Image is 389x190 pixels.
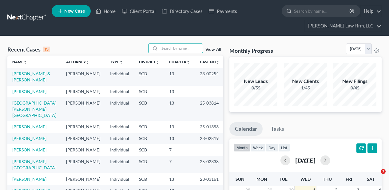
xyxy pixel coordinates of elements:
a: Attorneyunfold_more [66,60,89,64]
a: [PERSON_NAME] & [PERSON_NAME] [12,71,50,82]
div: New Leads [234,78,277,85]
td: 13 [164,121,195,133]
td: 13 [164,173,195,185]
td: [PERSON_NAME] [61,133,105,144]
a: [PERSON_NAME] [12,124,46,129]
td: 7 [164,144,195,155]
td: [PERSON_NAME] [61,173,105,185]
a: Home [93,6,119,17]
td: Individual [105,97,134,121]
a: Nameunfold_more [12,60,27,64]
button: day [266,143,278,152]
td: SCB [134,173,164,185]
td: Individual [105,121,134,133]
td: Individual [105,133,134,144]
h3: Monthly Progress [229,47,273,54]
td: SCB [134,97,164,121]
a: Chapterunfold_more [169,60,190,64]
span: Fri [346,176,352,182]
td: SCB [134,121,164,133]
td: SCB [134,133,164,144]
span: 3 [381,169,386,174]
a: [PERSON_NAME] [12,176,46,182]
td: SCB [134,86,164,97]
div: New Filings [333,78,376,85]
td: [PERSON_NAME] [61,144,105,155]
a: Tasks [265,122,290,136]
td: Individual [105,68,134,85]
div: Recent Cases [7,46,50,53]
a: Typeunfold_more [110,60,123,64]
td: Individual [105,173,134,185]
td: 23-03161 [195,173,224,185]
td: SCB [134,144,164,155]
td: 13 [164,97,195,121]
i: unfold_more [186,60,190,64]
td: 25-01393 [195,121,224,133]
a: Directory Cases [159,6,206,17]
td: 7 [164,156,195,173]
a: View All [205,47,221,52]
td: Individual [105,86,134,97]
td: SCB [134,68,164,85]
span: Sun [236,176,244,182]
td: [PERSON_NAME] [61,86,105,97]
td: Individual [105,144,134,155]
td: 25-03814 [195,97,224,121]
button: week [250,143,266,152]
div: 15 [43,47,50,52]
span: New Case [64,9,85,14]
a: Case Nounfold_more [200,60,220,64]
td: SCB [134,156,164,173]
td: 23-00254 [195,68,224,85]
td: 13 [164,86,195,97]
span: Wed [300,176,311,182]
td: [PERSON_NAME] [61,156,105,173]
td: [PERSON_NAME] [61,97,105,121]
td: [PERSON_NAME] [61,121,105,133]
iframe: Intercom live chat [368,169,383,184]
button: list [278,143,290,152]
div: New Clients [284,78,327,85]
button: month [234,143,250,152]
span: Mon [256,176,267,182]
a: Calendar [229,122,263,136]
td: 25-02338 [195,156,224,173]
a: Districtunfold_more [139,60,159,64]
div: 1/45 [284,85,327,91]
span: Thu [323,176,332,182]
input: Search by name... [294,5,350,17]
span: Sat [367,176,375,182]
a: Payments [206,6,240,17]
a: Help [361,6,381,17]
td: 23-02819 [195,133,224,144]
a: [PERSON_NAME] [12,136,46,141]
td: [PERSON_NAME] [61,68,105,85]
i: unfold_more [86,60,89,64]
td: Individual [105,156,134,173]
i: unfold_more [216,60,220,64]
a: [GEOGRAPHIC_DATA][PERSON_NAME][GEOGRAPHIC_DATA] [12,100,56,118]
td: 13 [164,68,195,85]
a: [PERSON_NAME] Law Firm, LLC [305,20,381,31]
i: unfold_more [119,60,123,64]
i: unfold_more [156,60,159,64]
i: unfold_more [23,60,27,64]
a: [PERSON_NAME] [12,89,46,94]
span: Tue [280,176,288,182]
td: 13 [164,133,195,144]
div: 0/55 [234,85,277,91]
input: Search by name... [160,44,203,53]
h2: [DATE] [295,157,316,163]
a: [PERSON_NAME] [12,147,46,152]
a: [PERSON_NAME][GEOGRAPHIC_DATA] [12,159,56,170]
div: 0/45 [333,85,376,91]
a: Client Portal [119,6,159,17]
